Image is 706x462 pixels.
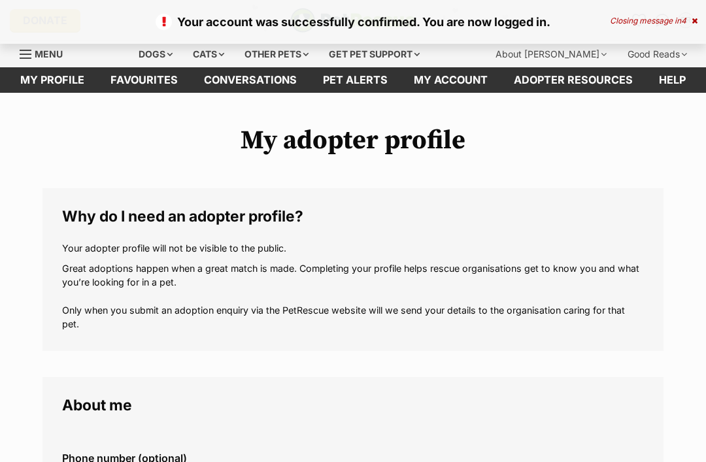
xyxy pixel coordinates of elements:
[310,67,401,93] a: Pet alerts
[486,41,616,67] div: About [PERSON_NAME]
[501,67,646,93] a: Adopter resources
[62,397,644,414] legend: About me
[62,241,644,255] p: Your adopter profile will not be visible to the public.
[191,67,310,93] a: conversations
[401,67,501,93] a: My account
[20,41,72,65] a: Menu
[646,67,699,93] a: Help
[42,125,664,156] h1: My adopter profile
[320,41,429,67] div: Get pet support
[235,41,318,67] div: Other pets
[62,208,644,225] legend: Why do I need an adopter profile?
[129,41,182,67] div: Dogs
[618,41,696,67] div: Good Reads
[42,188,664,351] fieldset: Why do I need an adopter profile?
[35,48,63,59] span: Menu
[97,67,191,93] a: Favourites
[184,41,233,67] div: Cats
[62,261,644,331] p: Great adoptions happen when a great match is made. Completing your profile helps rescue organisat...
[7,67,97,93] a: My profile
